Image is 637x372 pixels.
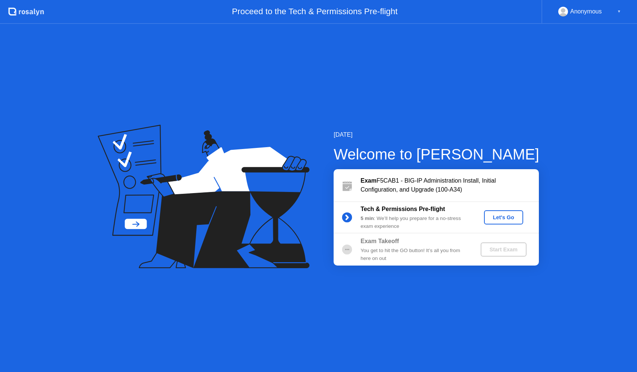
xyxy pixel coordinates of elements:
div: [DATE] [334,130,539,139]
div: F5CAB1 - BIG-IP Administration Install, Initial Configuration, and Upgrade (100-A34) [360,176,539,194]
div: Anonymous [570,7,602,16]
div: ▼ [617,7,621,16]
b: Exam Takeoff [360,238,399,244]
button: Start Exam [481,242,527,257]
b: Tech & Permissions Pre-flight [360,206,445,212]
div: : We’ll help you prepare for a no-stress exam experience [360,215,468,230]
b: Exam [360,177,377,184]
div: You get to hit the GO button! It’s all you from here on out [360,247,468,262]
div: Let's Go [487,214,520,220]
b: 5 min [360,216,374,221]
div: Start Exam [484,247,524,252]
button: Let's Go [484,210,523,224]
div: Welcome to [PERSON_NAME] [334,143,539,165]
